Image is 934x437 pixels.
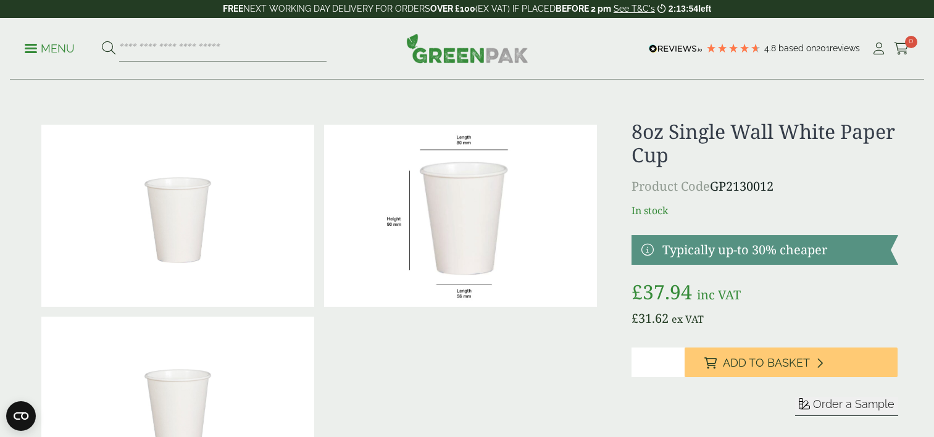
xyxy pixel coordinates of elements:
span: Add to Basket [723,356,810,370]
p: In stock [632,203,898,218]
img: GreenPak Supplies [406,33,528,63]
i: My Account [871,43,886,55]
span: £ [632,310,638,327]
span: 0 [905,36,917,48]
button: Order a Sample [795,397,898,416]
span: 201 [816,43,830,53]
span: Order a Sample [813,397,894,410]
span: inc VAT [697,286,741,303]
a: 0 [894,40,909,58]
div: 4.79 Stars [706,43,761,54]
span: £ [632,278,643,305]
span: Based on [778,43,816,53]
i: Cart [894,43,909,55]
span: left [698,4,711,14]
bdi: 37.94 [632,278,692,305]
span: 4.8 [764,43,778,53]
img: 8oz Single Wall White Paper Cup 0 [41,125,314,307]
span: 2:13:54 [669,4,698,14]
strong: OVER £100 [430,4,475,14]
strong: FREE [223,4,243,14]
span: ex VAT [672,312,704,326]
img: REVIEWS.io [649,44,703,53]
p: GP2130012 [632,177,898,196]
span: Product Code [632,178,710,194]
strong: BEFORE 2 pm [556,4,611,14]
a: Menu [25,41,75,54]
button: Add to Basket [685,348,898,377]
p: Menu [25,41,75,56]
img: WhiteCup_8oz [324,125,597,307]
a: See T&C's [614,4,655,14]
span: reviews [830,43,860,53]
bdi: 31.62 [632,310,669,327]
button: Open CMP widget [6,401,36,431]
h1: 8oz Single Wall White Paper Cup [632,120,898,167]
